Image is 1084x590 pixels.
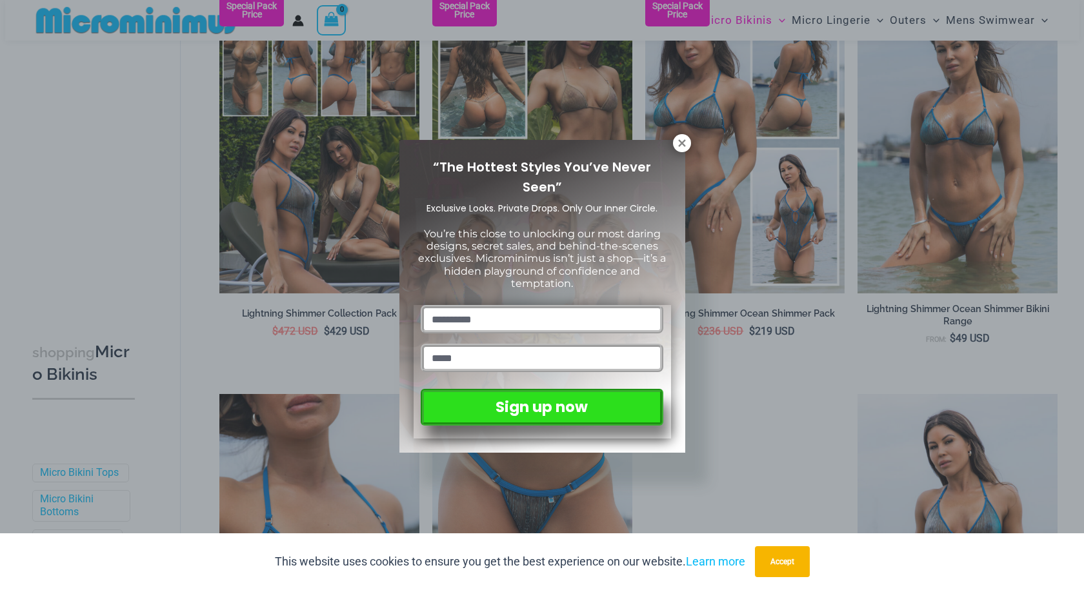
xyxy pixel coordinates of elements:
button: Accept [755,546,810,577]
button: Sign up now [421,389,663,426]
p: This website uses cookies to ensure you get the best experience on our website. [275,552,745,571]
a: Learn more [686,555,745,568]
span: “The Hottest Styles You’ve Never Seen” [433,158,651,196]
span: You’re this close to unlocking our most daring designs, secret sales, and behind-the-scenes exclu... [418,228,666,290]
span: Exclusive Looks. Private Drops. Only Our Inner Circle. [427,202,657,215]
button: Close [673,134,691,152]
